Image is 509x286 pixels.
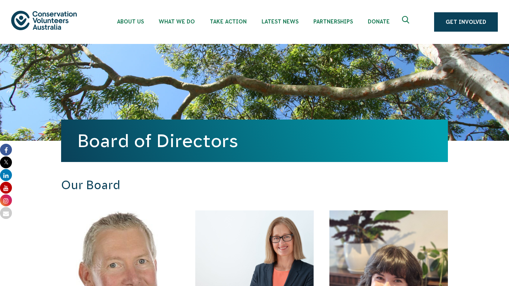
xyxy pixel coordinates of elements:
[61,178,347,193] h3: Our Board
[402,16,411,28] span: Expand search box
[11,11,77,30] img: logo.svg
[78,131,431,151] h1: Board of Directors
[210,19,247,25] span: Take Action
[117,19,144,25] span: About Us
[398,13,415,31] button: Expand search box Close search box
[368,19,390,25] span: Donate
[262,19,298,25] span: Latest News
[434,12,498,32] a: Get Involved
[159,19,195,25] span: What We Do
[313,19,353,25] span: Partnerships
